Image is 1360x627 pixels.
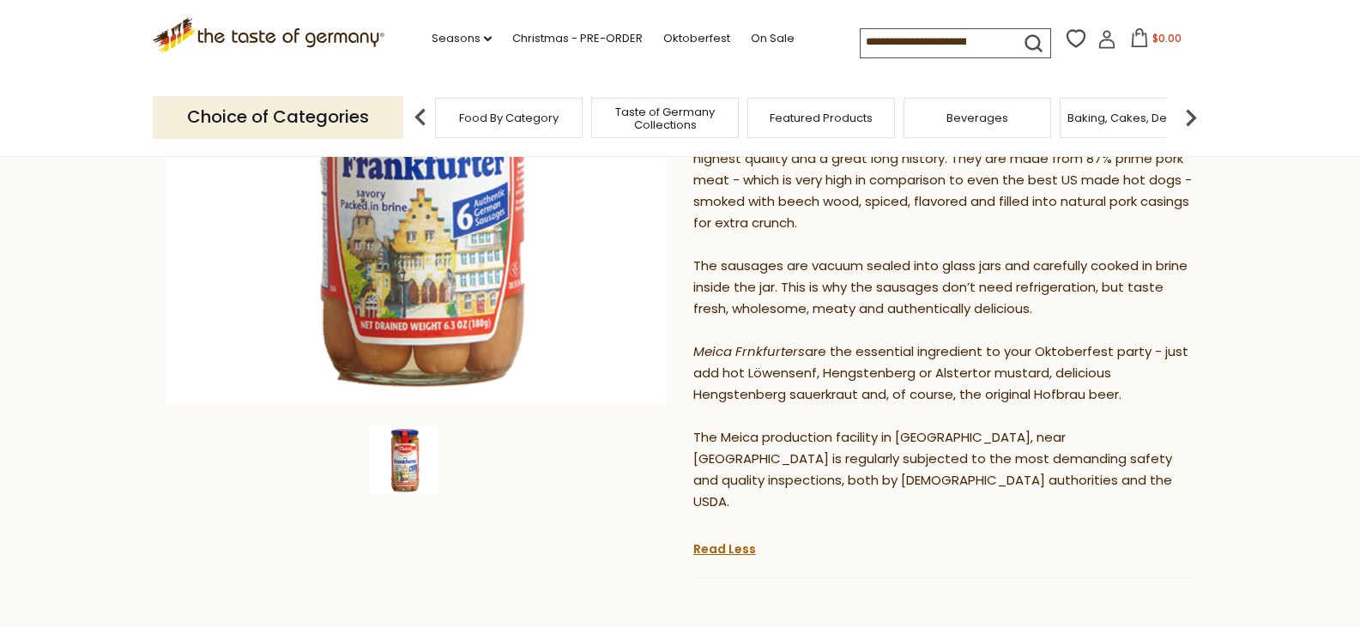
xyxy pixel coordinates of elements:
span: $0.00 [1152,31,1182,45]
a: Read Less [693,540,756,558]
img: next arrow [1174,100,1208,135]
p: The only truly authentic German frankfurter available in the [GEOGRAPHIC_DATA]. are a cooked saus... [693,106,1195,513]
a: Seasons [432,29,492,48]
a: Food By Category [459,112,559,124]
a: Beverages [946,112,1008,124]
a: On Sale [751,29,795,48]
img: previous arrow [403,100,438,135]
a: Taste of Germany Collections [596,106,734,131]
em: Meica Frnkfurters [693,342,805,360]
button: $0.00 [1120,28,1193,54]
a: Oktoberfest [663,29,730,48]
a: Featured Products [770,112,873,124]
a: Christmas - PRE-ORDER [512,29,643,48]
img: Meica Original Frankfurter Sausages [370,425,438,494]
a: Baking, Cakes, Desserts [1067,112,1200,124]
p: Choice of Categories [153,96,403,138]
